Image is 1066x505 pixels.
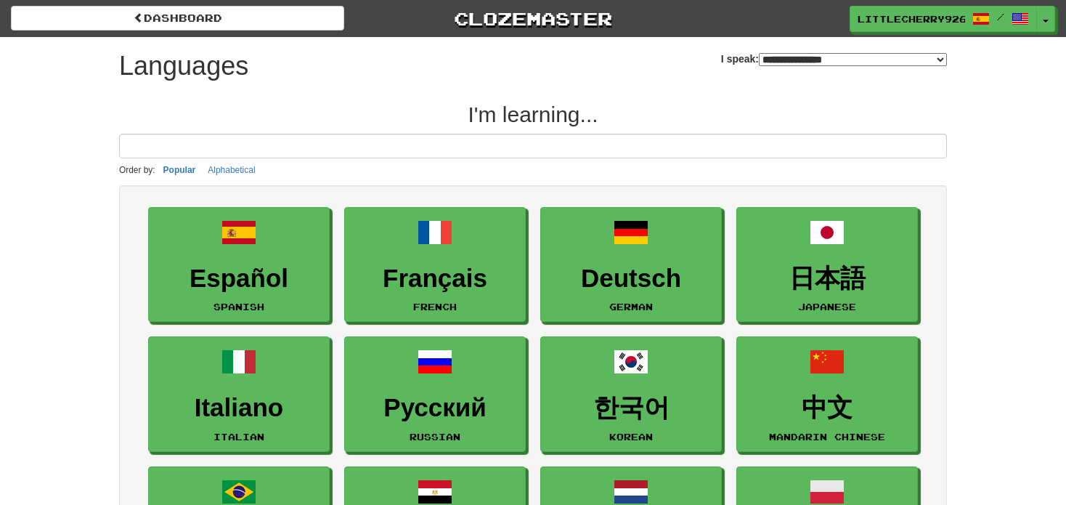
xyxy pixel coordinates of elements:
[413,302,457,312] small: French
[156,394,322,422] h3: Italiano
[366,6,699,31] a: Clozemaster
[850,6,1037,32] a: LittleCherry9267 /
[119,102,947,126] h2: I'm learning...
[352,264,518,293] h3: Français
[203,162,259,178] button: Alphabetical
[119,165,155,175] small: Order by:
[744,394,910,422] h3: 中文
[798,302,856,312] small: Japanese
[744,264,910,293] h3: 日本語
[540,207,722,323] a: DeutschGerman
[11,6,344,31] a: dashboard
[148,207,330,323] a: EspañolSpanish
[609,302,653,312] small: German
[736,207,918,323] a: 日本語Japanese
[721,52,947,66] label: I speak:
[213,432,264,442] small: Italian
[156,264,322,293] h3: Español
[119,52,248,81] h1: Languages
[159,162,200,178] button: Popular
[548,394,714,422] h3: 한국어
[548,264,714,293] h3: Deutsch
[148,336,330,452] a: ItalianoItalian
[736,336,918,452] a: 中文Mandarin Chinese
[858,12,965,25] span: LittleCherry9267
[609,432,653,442] small: Korean
[759,53,947,66] select: I speak:
[344,336,526,452] a: РусскийRussian
[344,207,526,323] a: FrançaisFrench
[540,336,722,452] a: 한국어Korean
[769,432,885,442] small: Mandarin Chinese
[410,432,460,442] small: Russian
[997,12,1004,22] span: /
[213,302,264,312] small: Spanish
[352,394,518,422] h3: Русский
